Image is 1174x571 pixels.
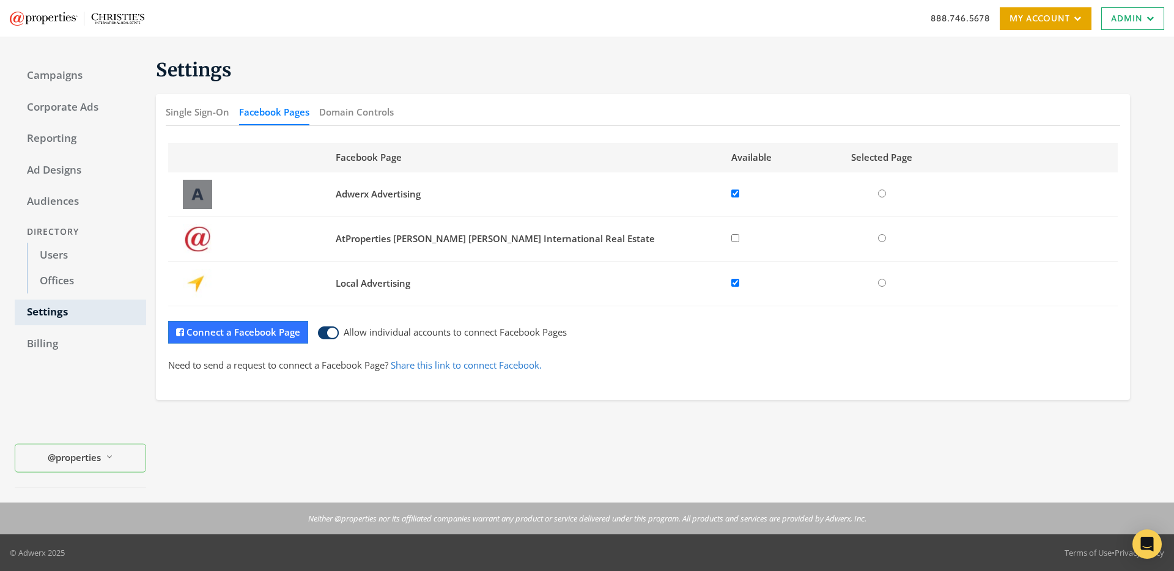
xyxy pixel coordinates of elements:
[15,189,146,215] a: Audiences
[27,268,146,294] a: Offices
[168,344,1118,387] div: Need to send a request to connect a Facebook Page?
[175,224,220,254] img: AtProperties Lonestar Christie's International Real Estate
[175,269,220,298] img: Local Advertising
[391,359,542,371] a: Share this link to connect Facebook.
[1000,7,1091,30] a: My Account
[1115,547,1164,558] a: Privacy Policy
[15,331,146,357] a: Billing
[336,188,421,200] span: Adwerx Advertising
[15,158,146,183] a: Ad Designs
[319,99,394,125] button: Domain Controls
[328,143,724,172] th: Facebook Page
[931,12,990,24] a: 888.746.5678
[318,323,339,342] i: Enabled
[15,300,146,325] a: Settings
[1132,529,1162,559] div: Open Intercom Messenger
[15,221,146,243] div: Directory
[336,277,410,289] span: Local Advertising
[339,323,567,342] span: Allow individual accounts to connect Facebook Pages
[308,512,866,525] p: Neither @properties nor its affiliated companies warrant any product or service delivered under t...
[48,450,101,464] span: @properties
[1065,547,1164,559] div: •
[803,143,961,172] th: Selected Page
[239,99,309,125] button: Facebook Pages
[10,547,65,559] p: © Adwerx 2025
[15,95,146,120] a: Corporate Ads
[336,232,655,245] span: AtProperties [PERSON_NAME] [PERSON_NAME] International Real Estate
[15,126,146,152] a: Reporting
[1101,7,1164,30] a: Admin
[724,143,803,172] th: Available
[1065,547,1112,558] a: Terms of Use
[175,180,220,209] img: Adwerx Advertising
[156,58,232,81] span: Settings
[168,321,308,344] button: Connect a Facebook Page
[15,63,146,89] a: Campaigns
[166,99,229,125] button: Single Sign-On
[15,444,146,473] button: @properties
[10,12,144,26] img: Adwerx
[27,243,146,268] a: Users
